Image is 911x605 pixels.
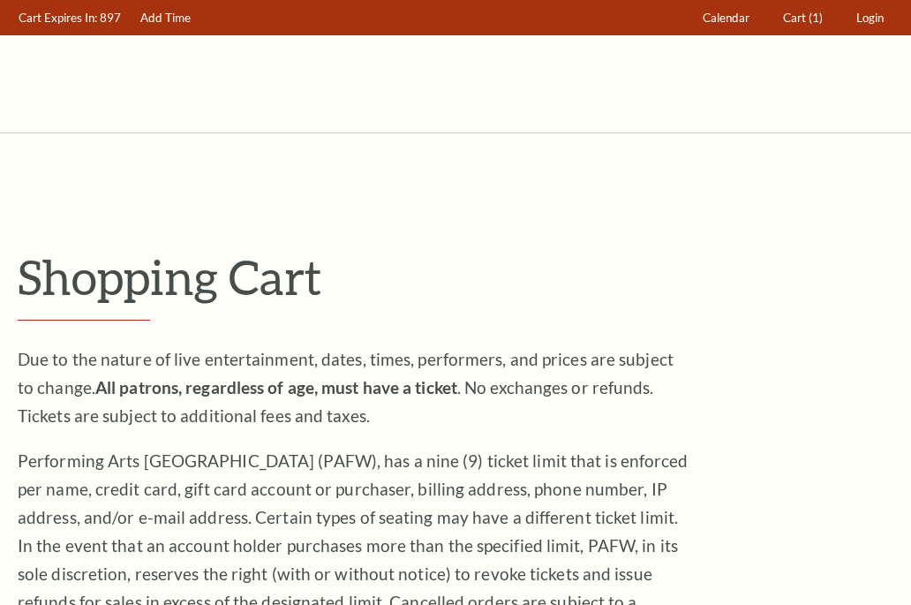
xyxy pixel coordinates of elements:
[775,1,832,35] a: Cart (1)
[19,11,97,25] span: Cart Expires In:
[848,1,892,35] a: Login
[18,349,674,426] span: Due to the nature of live entertainment, dates, times, performers, and prices are subject to chan...
[100,11,121,25] span: 897
[856,11,884,25] span: Login
[95,377,457,397] strong: All patrons, regardless of age, must have a ticket
[132,1,200,35] a: Add Time
[703,11,749,25] span: Calendar
[695,1,758,35] a: Calendar
[783,11,806,25] span: Cart
[809,11,823,25] span: (1)
[18,248,893,306] p: Shopping Cart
